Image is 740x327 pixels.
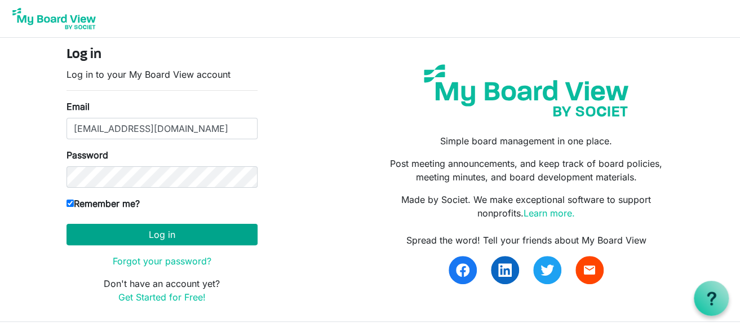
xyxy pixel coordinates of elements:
[113,255,211,267] a: Forgot your password?
[67,100,90,113] label: Email
[378,233,673,247] div: Spread the word! Tell your friends about My Board View
[67,197,140,210] label: Remember me?
[498,263,512,277] img: linkedin.svg
[378,157,673,184] p: Post meeting announcements, and keep track of board policies, meeting minutes, and board developm...
[67,148,108,162] label: Password
[378,134,673,148] p: Simple board management in one place.
[118,291,206,303] a: Get Started for Free!
[524,207,575,219] a: Learn more.
[67,68,258,81] p: Log in to your My Board View account
[575,256,604,284] a: email
[9,5,99,33] img: My Board View Logo
[67,47,258,63] h4: Log in
[415,56,637,125] img: my-board-view-societ.svg
[583,263,596,277] span: email
[67,224,258,245] button: Log in
[540,263,554,277] img: twitter.svg
[67,277,258,304] p: Don't have an account yet?
[456,263,469,277] img: facebook.svg
[378,193,673,220] p: Made by Societ. We make exceptional software to support nonprofits.
[67,200,74,207] input: Remember me?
